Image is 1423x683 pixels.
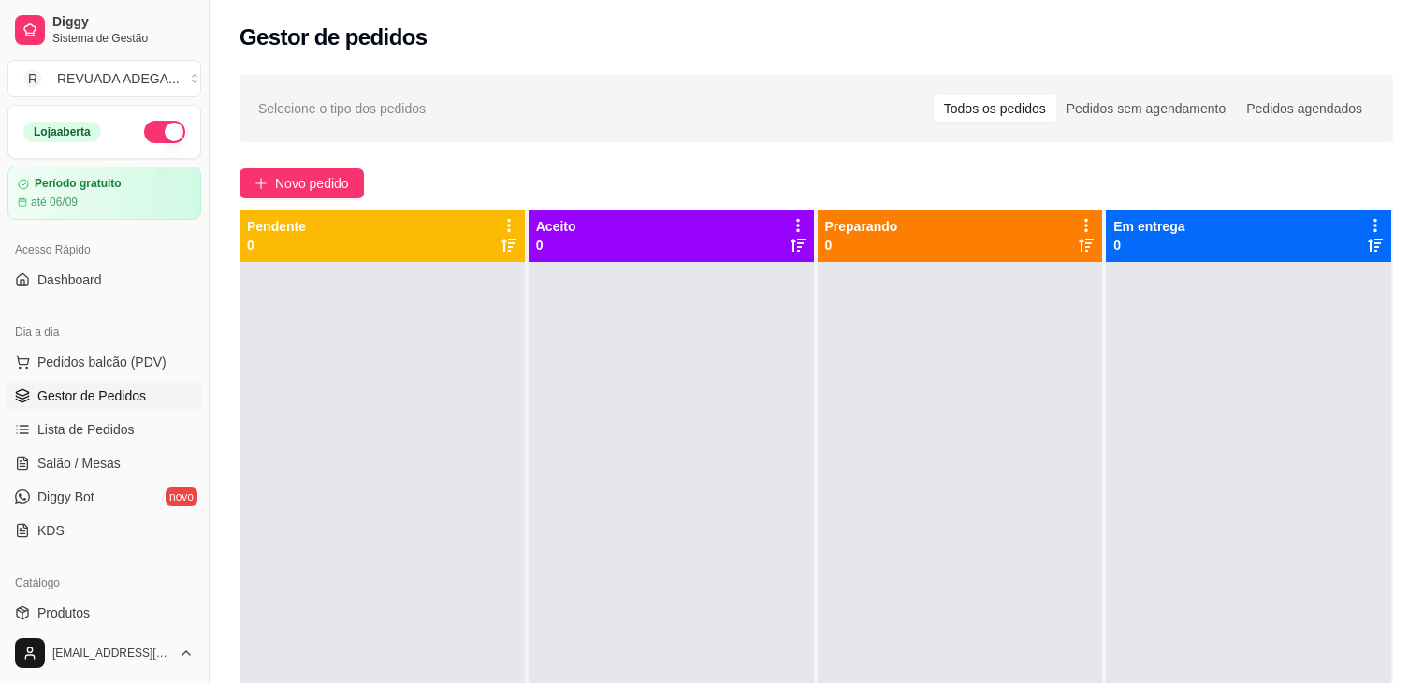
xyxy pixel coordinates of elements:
div: Pedidos sem agendamento [1056,95,1236,122]
div: Catálogo [7,568,201,598]
h2: Gestor de pedidos [240,22,428,52]
p: Preparando [825,217,898,236]
span: [EMAIL_ADDRESS][DOMAIN_NAME] [52,646,171,661]
div: Pedidos agendados [1236,95,1372,122]
a: KDS [7,516,201,545]
p: 0 [1113,236,1184,254]
article: Período gratuito [35,177,122,191]
p: 0 [536,236,576,254]
p: Pendente [247,217,306,236]
span: Novo pedido [275,173,349,194]
article: até 06/09 [31,195,78,210]
span: Diggy Bot [37,487,94,506]
a: Diggy Botnovo [7,482,201,512]
p: Em entrega [1113,217,1184,236]
button: Novo pedido [240,168,364,198]
button: Select a team [7,60,201,97]
span: KDS [37,521,65,540]
button: Pedidos balcão (PDV) [7,347,201,377]
a: Salão / Mesas [7,448,201,478]
span: Lista de Pedidos [37,420,135,439]
span: Pedidos balcão (PDV) [37,353,167,371]
span: Diggy [52,14,194,31]
span: Produtos [37,603,90,622]
button: [EMAIL_ADDRESS][DOMAIN_NAME] [7,631,201,676]
a: Gestor de Pedidos [7,381,201,411]
div: Loja aberta [23,122,101,142]
a: Período gratuitoaté 06/09 [7,167,201,220]
a: DiggySistema de Gestão [7,7,201,52]
div: Dia a dia [7,317,201,347]
span: Sistema de Gestão [52,31,194,46]
span: Dashboard [37,270,102,289]
div: Todos os pedidos [934,95,1056,122]
a: Lista de Pedidos [7,414,201,444]
span: Gestor de Pedidos [37,386,146,405]
div: Acesso Rápido [7,235,201,265]
p: Aceito [536,217,576,236]
p: 0 [825,236,898,254]
span: plus [254,177,268,190]
span: Salão / Mesas [37,454,121,472]
a: Dashboard [7,265,201,295]
span: Selecione o tipo dos pedidos [258,98,426,119]
p: 0 [247,236,306,254]
a: Produtos [7,598,201,628]
div: REVUADA ADEGA ... [57,69,180,88]
button: Alterar Status [144,121,185,143]
span: R [23,69,42,88]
